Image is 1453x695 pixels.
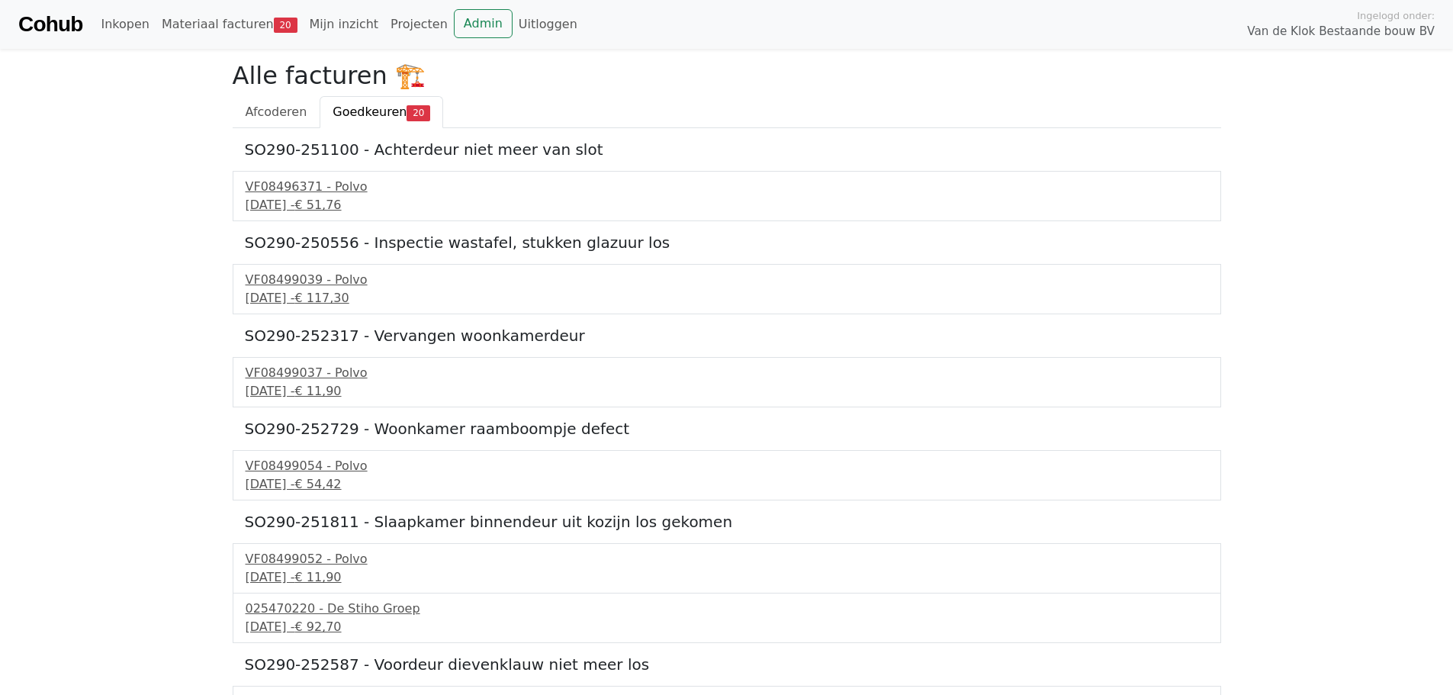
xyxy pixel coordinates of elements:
[294,291,349,305] span: € 117,30
[233,96,320,128] a: Afcoderen
[95,9,155,40] a: Inkopen
[246,105,307,119] span: Afcoderen
[246,457,1208,494] a: VF08499054 - Polvo[DATE] -€ 54,42
[294,570,341,584] span: € 11,90
[233,61,1221,90] h2: Alle facturen 🏗️
[246,618,1208,636] div: [DATE] -
[513,9,583,40] a: Uitloggen
[246,457,1208,475] div: VF08499054 - Polvo
[304,9,385,40] a: Mijn inzicht
[246,271,1208,307] a: VF08499039 - Polvo[DATE] -€ 117,30
[156,9,304,40] a: Materiaal facturen20
[320,96,443,128] a: Goedkeuren20
[246,178,1208,196] div: VF08496371 - Polvo
[245,420,1209,438] h5: SO290-252729 - Woonkamer raamboompje defect
[274,18,297,33] span: 20
[245,655,1209,674] h5: SO290-252587 - Voordeur dievenklauw niet meer los
[246,196,1208,214] div: [DATE] -
[294,198,341,212] span: € 51,76
[246,178,1208,214] a: VF08496371 - Polvo[DATE] -€ 51,76
[246,382,1208,401] div: [DATE] -
[245,140,1209,159] h5: SO290-251100 - Achterdeur niet meer van slot
[333,105,407,119] span: Goedkeuren
[246,600,1208,636] a: 025470220 - De Stiho Groep[DATE] -€ 92,70
[294,619,341,634] span: € 92,70
[1247,23,1435,40] span: Van de Klok Bestaande bouw BV
[384,9,454,40] a: Projecten
[407,105,430,121] span: 20
[246,364,1208,401] a: VF08499037 - Polvo[DATE] -€ 11,90
[454,9,513,38] a: Admin
[246,550,1208,587] a: VF08499052 - Polvo[DATE] -€ 11,90
[246,600,1208,618] div: 025470220 - De Stiho Groep
[246,289,1208,307] div: [DATE] -
[246,550,1208,568] div: VF08499052 - Polvo
[294,477,341,491] span: € 54,42
[245,233,1209,252] h5: SO290-250556 - Inspectie wastafel, stukken glazuur los
[1357,8,1435,23] span: Ingelogd onder:
[245,327,1209,345] h5: SO290-252317 - Vervangen woonkamerdeur
[246,364,1208,382] div: VF08499037 - Polvo
[246,475,1208,494] div: [DATE] -
[245,513,1209,531] h5: SO290-251811 - Slaapkamer binnendeur uit kozijn los gekomen
[294,384,341,398] span: € 11,90
[246,271,1208,289] div: VF08499039 - Polvo
[18,6,82,43] a: Cohub
[246,568,1208,587] div: [DATE] -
